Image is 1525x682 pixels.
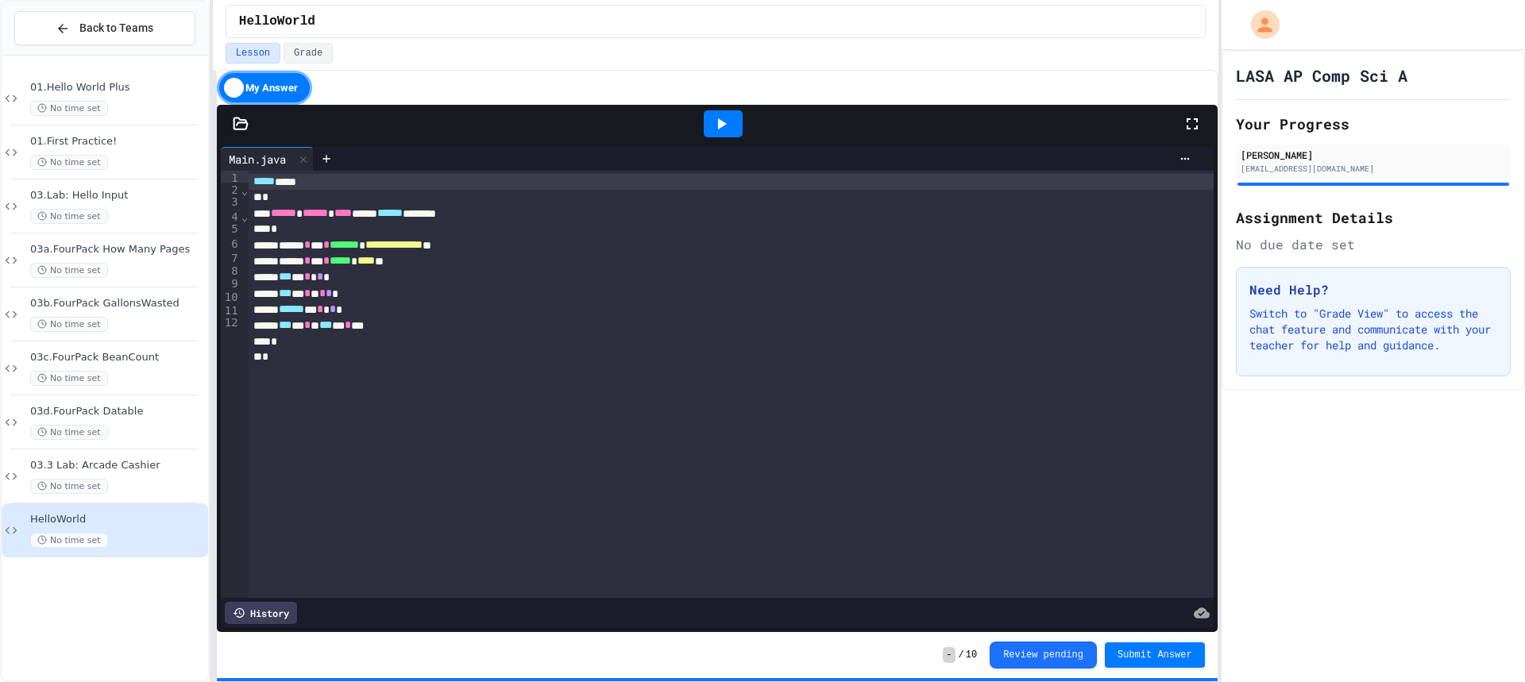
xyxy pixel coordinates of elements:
[966,649,977,661] span: 10
[959,649,964,661] span: /
[30,155,108,170] span: No time set
[14,11,195,45] button: Back to Teams
[241,210,249,223] span: Fold line
[1234,6,1284,43] div: My Account
[990,642,1097,669] button: Review pending
[30,263,108,278] span: No time set
[30,351,205,364] span: 03c.FourPack BeanCount
[1241,148,1506,162] div: [PERSON_NAME]
[30,81,205,94] span: 01.Hello World Plus
[225,602,297,624] div: History
[221,151,294,168] div: Main.java
[30,371,108,386] span: No time set
[221,210,241,222] div: 4
[221,315,241,326] div: 12
[30,533,108,548] span: No time set
[221,147,314,171] div: Main.java
[221,195,241,210] div: 3
[221,183,241,194] div: 2
[221,290,241,303] div: 10
[1118,649,1192,661] span: Submit Answer
[221,237,241,251] div: 6
[1236,206,1511,229] h2: Assignment Details
[30,135,205,148] span: 01.First Practice!
[30,209,108,224] span: No time set
[239,12,315,31] span: HelloWorld
[1249,306,1497,353] p: Switch to "Grade View" to access the chat feature and communicate with your teacher for help and ...
[221,303,241,315] div: 11
[30,425,108,440] span: No time set
[221,264,241,276] div: 8
[226,43,280,64] button: Lesson
[943,647,955,663] span: -
[1249,280,1497,299] h3: Need Help?
[1236,64,1407,87] h1: LASA AP Comp Sci A
[284,43,333,64] button: Grade
[241,184,249,197] span: Fold line
[1241,163,1506,175] div: [EMAIL_ADDRESS][DOMAIN_NAME]
[221,171,241,183] div: 1
[1236,113,1511,135] h2: Your Progress
[79,20,153,37] span: Back to Teams
[30,101,108,116] span: No time set
[30,189,205,202] span: 03.Lab: Hello Input
[1105,642,1205,668] button: Submit Answer
[30,243,205,256] span: 03a.FourPack How Many Pages
[221,222,241,237] div: 5
[30,405,205,418] span: 03d.FourPack Datable
[30,297,205,310] span: 03b.FourPack GallonsWasted
[221,276,241,289] div: 9
[30,459,205,472] span: 03.3 Lab: Arcade Cashier
[221,251,241,264] div: 7
[30,479,108,494] span: No time set
[30,513,205,526] span: HelloWorld
[1236,235,1511,254] div: No due date set
[30,317,108,332] span: No time set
